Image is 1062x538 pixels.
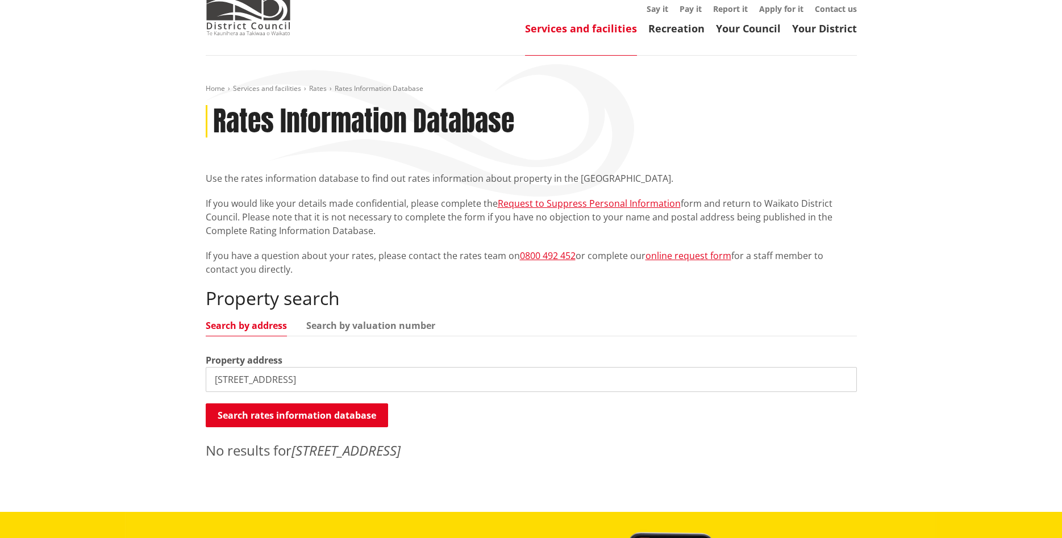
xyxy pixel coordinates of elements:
[206,440,857,461] p: No results for
[647,3,668,14] a: Say it
[716,22,781,35] a: Your Council
[520,249,576,262] a: 0800 492 452
[206,172,857,185] p: Use the rates information database to find out rates information about property in the [GEOGRAPHI...
[233,84,301,93] a: Services and facilities
[713,3,748,14] a: Report it
[206,403,388,427] button: Search rates information database
[206,321,287,330] a: Search by address
[1010,490,1051,531] iframe: Messenger Launcher
[648,22,705,35] a: Recreation
[206,287,857,309] h2: Property search
[206,84,225,93] a: Home
[206,84,857,94] nav: breadcrumb
[759,3,803,14] a: Apply for it
[645,249,731,262] a: online request form
[335,84,423,93] span: Rates Information Database
[306,321,435,330] a: Search by valuation number
[498,197,681,210] a: Request to Suppress Personal Information
[206,367,857,392] input: e.g. Duke Street NGARUAWAHIA
[680,3,702,14] a: Pay it
[206,197,857,237] p: If you would like your details made confidential, please complete the form and return to Waikato ...
[291,441,401,460] em: [STREET_ADDRESS]
[206,249,857,276] p: If you have a question about your rates, please contact the rates team on or complete our for a s...
[309,84,327,93] a: Rates
[206,353,282,367] label: Property address
[525,22,637,35] a: Services and facilities
[815,3,857,14] a: Contact us
[213,105,514,138] h1: Rates Information Database
[792,22,857,35] a: Your District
